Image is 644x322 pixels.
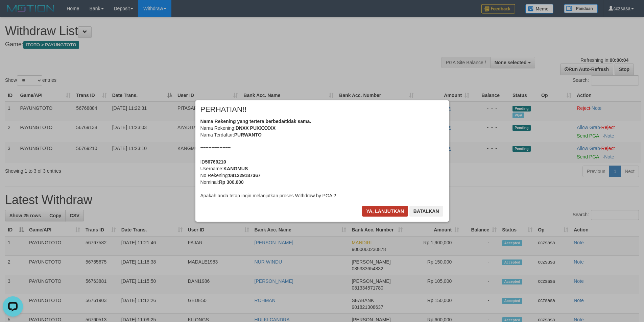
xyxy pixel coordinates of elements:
b: KANGMUS [223,166,248,171]
span: PERHATIAN!! [200,106,247,113]
b: Nama Rekening yang tertera berbeda/tidak sama. [200,119,311,124]
b: 56769210 [205,159,226,165]
b: 081229187367 [229,173,260,178]
button: Batalkan [409,206,443,217]
b: Rp 300.000 [219,179,244,185]
button: Open LiveChat chat widget [3,3,23,23]
div: Nama Rekening: Nama Terdaftar: =========== ID Username: No Rekening: Nominal: Apakah anda tetap i... [200,118,444,199]
b: DNXX PUXXXXXX [236,125,276,131]
button: Ya, lanjutkan [362,206,408,217]
b: PURWANTO [234,132,262,138]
